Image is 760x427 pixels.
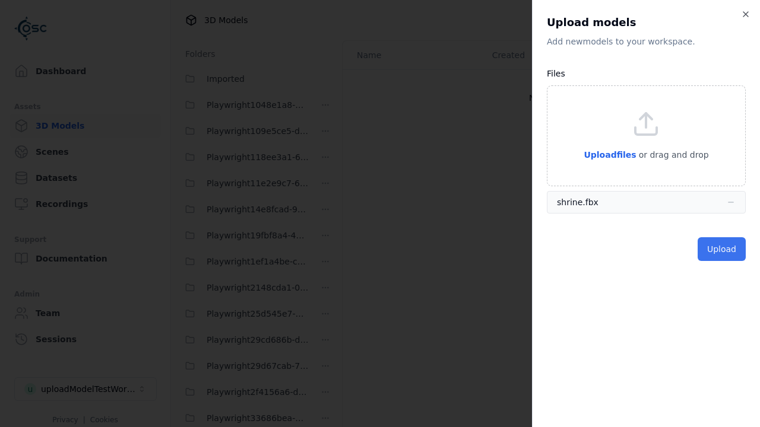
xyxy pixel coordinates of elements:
[636,148,709,162] p: or drag and drop
[584,150,636,160] span: Upload files
[547,36,746,47] p: Add new model s to your workspace.
[547,14,746,31] h2: Upload models
[547,69,565,78] label: Files
[698,237,746,261] button: Upload
[557,196,598,208] div: shrine.fbx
